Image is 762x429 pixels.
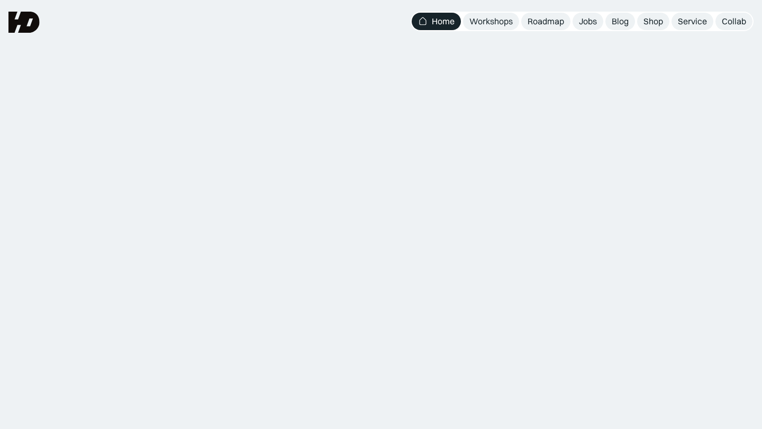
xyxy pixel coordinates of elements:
div: Jobs [579,16,597,27]
a: Jobs [573,13,603,30]
div: Service [678,16,707,27]
a: Home [412,13,461,30]
div: Roadmap [528,16,564,27]
a: Service [672,13,713,30]
div: Collab [722,16,746,27]
a: Collab [715,13,752,30]
a: Workshops [463,13,519,30]
div: Home [432,16,455,27]
div: Shop [643,16,663,27]
a: Roadmap [521,13,570,30]
a: Blog [605,13,635,30]
div: Workshops [469,16,513,27]
a: Shop [637,13,669,30]
div: Blog [612,16,629,27]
